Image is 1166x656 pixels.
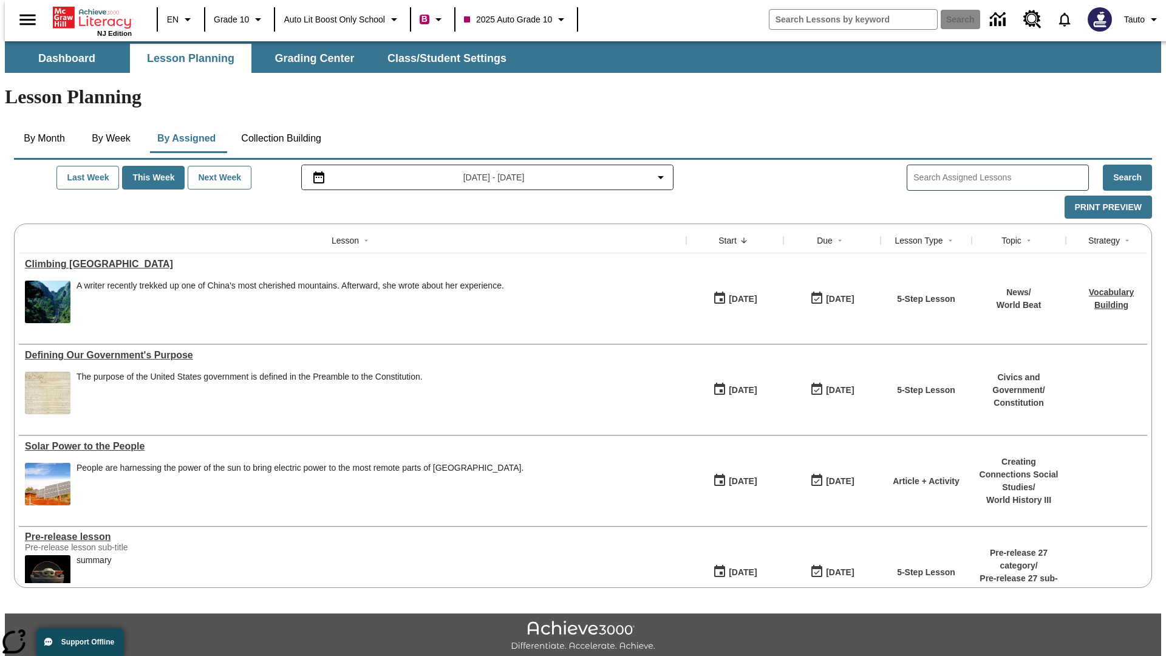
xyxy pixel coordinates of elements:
p: 5-Step Lesson [897,293,955,306]
button: Sort [833,233,847,248]
span: Auto Lit Boost only School [284,13,385,26]
button: School: Auto Lit Boost only School, Select your school [279,9,406,30]
div: [DATE] [729,383,757,398]
button: By Month [14,124,75,153]
button: Dashboard [6,44,128,73]
button: Support Offline [36,628,124,656]
span: Grade 10 [214,13,249,26]
button: Language: EN, Select a language [162,9,200,30]
button: Sort [1021,233,1036,248]
span: [DATE] - [DATE] [463,171,525,184]
img: Avatar [1088,7,1112,32]
button: 07/01/25: First time the lesson was available [709,378,761,401]
button: Next Week [188,166,251,190]
button: 01/25/26: Last day the lesson can be accessed [806,561,858,584]
button: Print Preview [1065,196,1152,219]
div: Lesson [332,234,359,247]
div: [DATE] [729,292,757,307]
div: [DATE] [729,565,757,580]
p: News / [997,286,1042,299]
img: This historic document written in calligraphic script on aged parchment, is the Preamble of the C... [25,372,70,414]
a: Climbing Mount Tai, Lessons [25,259,680,270]
button: Select a new avatar [1080,4,1119,35]
button: Grade: Grade 10, Select a grade [209,9,270,30]
div: The purpose of the United States government is defined in the Preamble to the Constitution. [77,372,423,382]
p: Constitution [978,397,1060,409]
button: This Week [122,166,185,190]
div: Pre-release lesson [25,531,680,542]
div: SubNavbar [5,44,517,73]
div: A writer recently trekked up one of China's most cherished mountains. Afterward, she wrote about ... [77,281,504,291]
span: 2025 Auto Grade 10 [464,13,552,26]
img: Achieve3000 Differentiate Accelerate Achieve [511,621,655,652]
button: Collection Building [231,124,331,153]
div: SubNavbar [5,41,1161,73]
a: Solar Power to the People, Lessons [25,441,680,452]
button: Lesson Planning [130,44,251,73]
div: Solar Power to the People [25,441,680,452]
div: Start [718,234,737,247]
span: B [421,12,428,27]
button: 03/31/26: Last day the lesson can be accessed [806,378,858,401]
div: Home [53,4,132,37]
img: hero alt text [25,555,70,598]
div: Strategy [1088,234,1120,247]
a: Defining Our Government's Purpose, Lessons [25,350,680,361]
button: 04/13/26: Last day the lesson can be accessed [806,470,858,493]
div: [DATE] [826,383,854,398]
p: Civics and Government / [978,371,1060,397]
p: World History III [978,494,1060,507]
div: [DATE] [826,292,854,307]
div: Due [817,234,833,247]
button: Select the date range menu item [307,170,669,185]
div: Pre-release lesson sub-title [25,542,207,552]
button: Sort [1120,233,1134,248]
div: Lesson Type [895,234,943,247]
button: 06/30/26: Last day the lesson can be accessed [806,287,858,310]
button: Grading Center [254,44,375,73]
button: By Assigned [148,124,225,153]
span: Support Offline [61,638,114,646]
span: People are harnessing the power of the sun to bring electric power to the most remote parts of Af... [77,463,523,505]
p: Creating Connections Social Studies / [978,456,1060,494]
div: [DATE] [826,565,854,580]
button: 01/22/25: First time the lesson was available [709,561,761,584]
span: Tauto [1124,13,1145,26]
a: Home [53,5,132,30]
a: Pre-release lesson, Lessons [25,531,680,542]
button: Profile/Settings [1119,9,1166,30]
button: Sort [943,233,958,248]
p: Article + Activity [893,475,960,488]
a: Data Center [983,3,1016,36]
div: summary [77,555,112,565]
img: Three solar panels are set up in front of a rural home with a thatched or grass roof [25,463,70,505]
img: 6000 stone steps to climb Mount Tai in Chinese countryside [25,281,70,323]
div: A writer recently trekked up one of China's most cherished mountains. Afterward, she wrote about ... [77,281,504,323]
p: Pre-release 27 sub-category [978,572,1060,598]
p: 5-Step Lesson [897,566,955,579]
button: 04/07/25: First time the lesson was available [709,470,761,493]
div: People are harnessing the power of the sun to bring electric power to the most remote parts of [G... [77,463,523,473]
svg: Collapse Date Range Filter [653,170,668,185]
p: World Beat [997,299,1042,312]
button: Boost Class color is violet red. Change class color [415,9,451,30]
input: Search Assigned Lessons [913,169,1088,186]
a: Resource Center, Will open in new tab [1016,3,1049,36]
div: Topic [1001,234,1021,247]
p: Pre-release 27 category / [978,547,1060,572]
p: 5-Step Lesson [897,384,955,397]
div: [DATE] [729,474,757,489]
button: Sort [359,233,373,248]
button: Search [1103,165,1152,191]
button: Last Week [56,166,119,190]
h1: Lesson Planning [5,86,1161,108]
button: Sort [737,233,751,248]
a: Notifications [1049,4,1080,35]
div: summary [77,555,112,598]
button: Class/Student Settings [378,44,516,73]
span: NJ Edition [97,30,132,37]
div: Climbing Mount Tai [25,259,680,270]
span: The purpose of the United States government is defined in the Preamble to the Constitution. [77,372,423,414]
